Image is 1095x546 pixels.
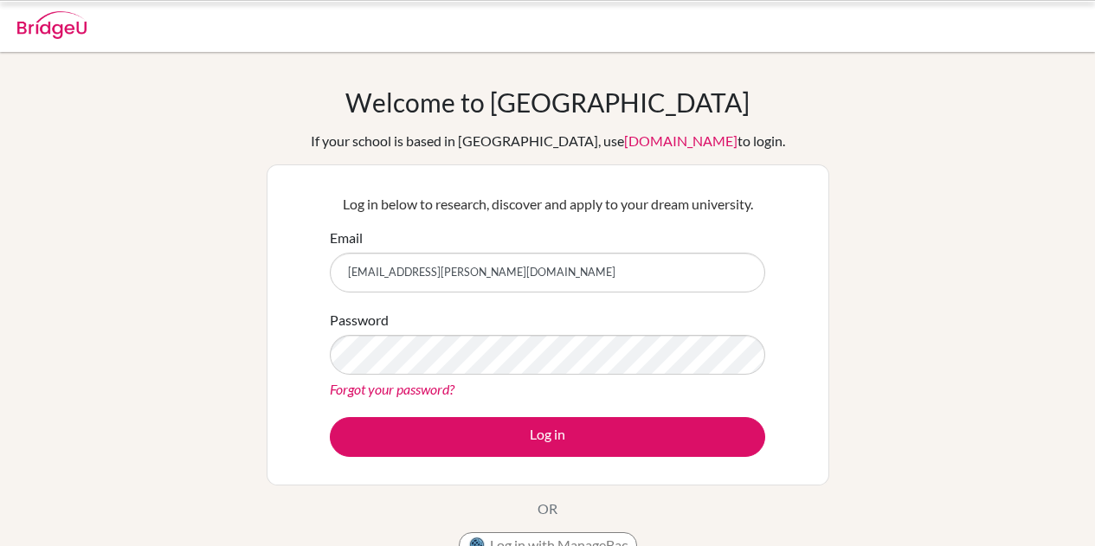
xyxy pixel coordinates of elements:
[345,87,750,118] h1: Welcome to [GEOGRAPHIC_DATA]
[330,228,363,248] label: Email
[330,417,765,457] button: Log in
[330,310,389,331] label: Password
[17,11,87,39] img: Bridge-U
[330,381,454,397] a: Forgot your password?
[538,498,557,519] p: OR
[311,131,785,151] div: If your school is based in [GEOGRAPHIC_DATA], use to login.
[624,132,738,149] a: [DOMAIN_NAME]
[330,194,765,215] p: Log in below to research, discover and apply to your dream university.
